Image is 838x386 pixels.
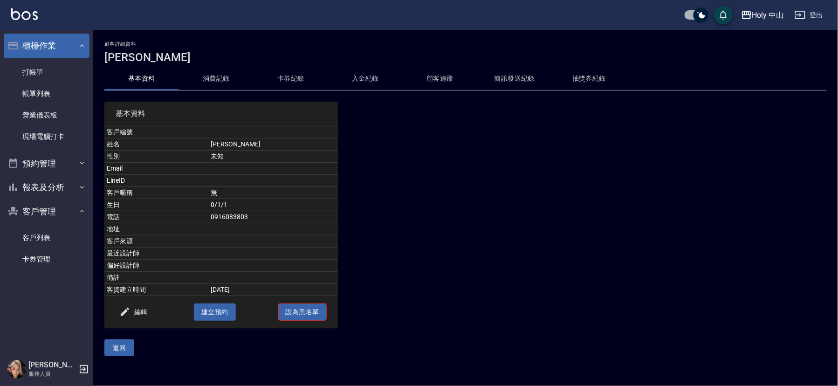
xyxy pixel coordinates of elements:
button: 返回 [104,339,134,357]
button: 客戶管理 [4,200,89,224]
td: [PERSON_NAME] [208,138,337,151]
div: Holy 中山 [752,9,784,21]
td: 電話 [104,211,208,223]
td: 客戶來源 [104,235,208,248]
td: 客戶暱稱 [104,187,208,199]
button: 消費記錄 [179,68,254,90]
td: Email [104,163,208,175]
button: Holy 中山 [737,6,788,25]
td: 未知 [208,151,337,163]
button: 編輯 [116,303,151,321]
h3: [PERSON_NAME] [104,51,827,64]
img: Logo [11,8,38,20]
span: 基本資料 [116,109,327,118]
button: 櫃檯作業 [4,34,89,58]
td: 性別 [104,151,208,163]
img: Person [7,360,26,379]
td: 生日 [104,199,208,211]
a: 客戶列表 [4,227,89,248]
a: 營業儀表板 [4,104,89,126]
button: 報表及分析 [4,175,89,200]
button: 入金紀錄 [328,68,403,90]
td: 姓名 [104,138,208,151]
td: 偏好設計師 [104,260,208,272]
button: 卡券紀錄 [254,68,328,90]
td: 客戶編號 [104,126,208,138]
h2: 顧客詳細資料 [104,41,827,47]
button: 預約管理 [4,152,89,176]
button: save [714,6,733,24]
a: 打帳單 [4,62,89,83]
a: 現場電腦打卡 [4,126,89,147]
button: 建立預約 [194,303,236,321]
a: 卡券管理 [4,248,89,270]
td: 地址 [104,223,208,235]
button: 設為黑名單 [278,303,327,321]
td: 客資建立時間 [104,284,208,296]
a: 帳單列表 [4,83,89,104]
td: 0916083803 [208,211,337,223]
button: 抽獎券紀錄 [552,68,626,90]
td: LineID [104,175,208,187]
td: [DATE] [208,284,337,296]
button: 登出 [791,7,827,24]
td: 備註 [104,272,208,284]
h5: [PERSON_NAME] [28,360,76,370]
td: 無 [208,187,337,199]
p: 服務人員 [28,370,76,378]
button: 基本資料 [104,68,179,90]
button: 顧客追蹤 [403,68,477,90]
td: 最近設計師 [104,248,208,260]
button: 簡訊發送紀錄 [477,68,552,90]
td: 0/1/1 [208,199,337,211]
